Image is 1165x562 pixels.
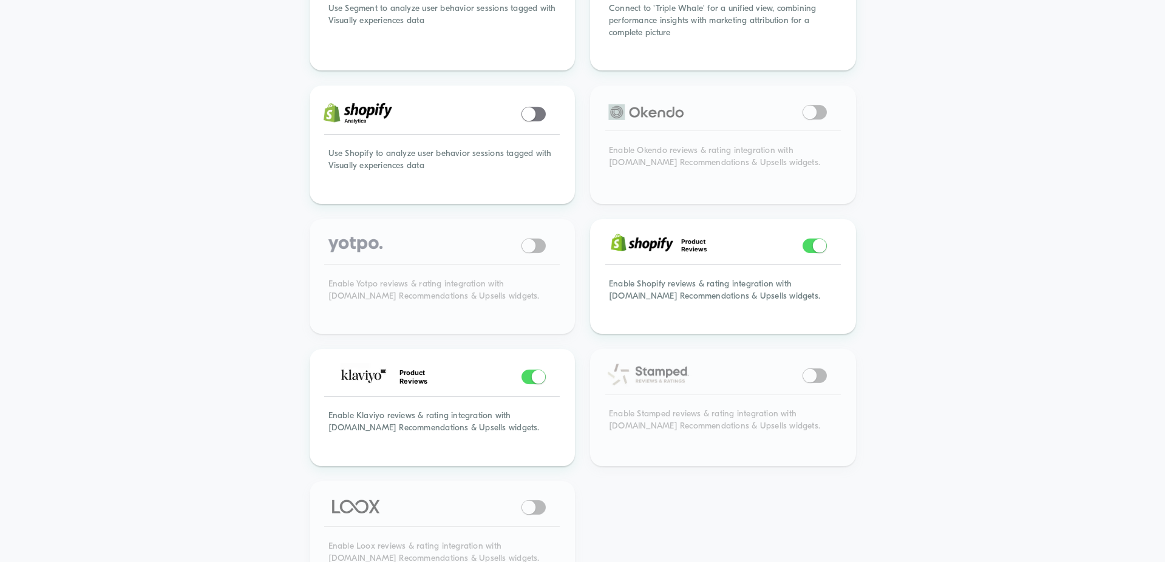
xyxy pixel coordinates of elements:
[399,368,427,385] strong: Product Reviews
[324,103,392,124] img: shopify
[598,224,719,267] img: Shopify Reviews
[341,363,387,387] img: Klaviyo
[311,393,574,464] div: Enable Klaviyo reviews & rating integration with [DOMAIN_NAME] Recommendations & Upsells widgets.
[311,131,574,202] div: Use Shopify to analyze user behavior sessions tagged with Visually experiences data
[592,262,854,333] div: Enable Shopify reviews & rating integration with [DOMAIN_NAME] Recommendations & Upsells widgets.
